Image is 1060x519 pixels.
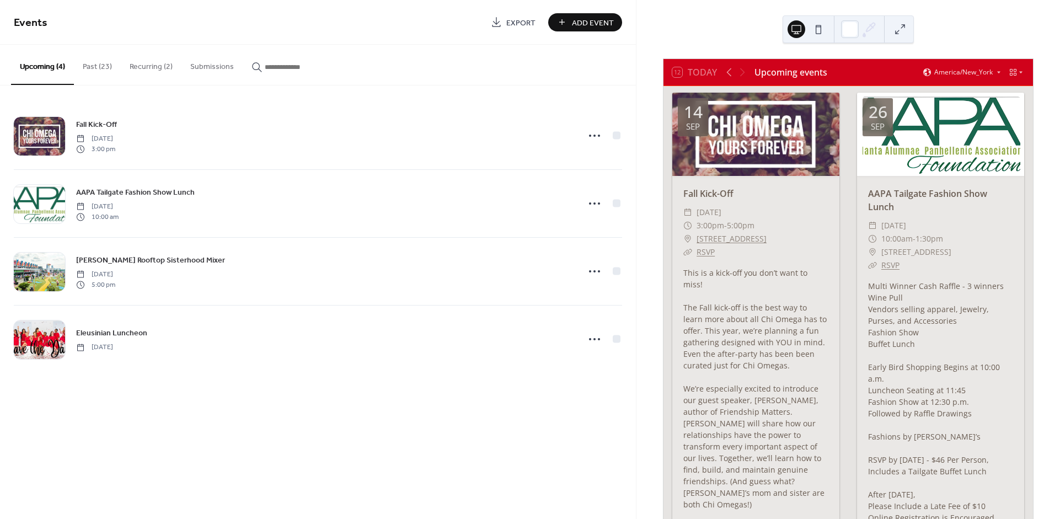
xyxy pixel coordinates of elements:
button: Submissions [181,45,243,84]
span: [PERSON_NAME] Rooftop Sisterhood Mixer [76,255,225,266]
div: ​ [683,206,692,219]
div: Sep [871,122,885,131]
span: [STREET_ADDRESS] [881,245,951,259]
span: Add Event [572,17,614,29]
span: 10:00am [881,232,913,245]
a: RSVP [697,247,715,257]
span: [DATE] [76,343,113,352]
a: [STREET_ADDRESS] [697,232,767,245]
span: - [724,219,727,232]
a: RSVP [881,260,900,270]
span: Eleusinian Luncheon [76,328,147,339]
span: [DATE] [76,270,115,280]
span: AAPA Tailgate Fashion Show Lunch [76,187,195,199]
span: [DATE] [76,134,115,144]
div: ​ [868,232,877,245]
div: ​ [683,232,692,245]
span: 10:00 am [76,212,119,222]
span: 1:30pm [916,232,943,245]
a: [PERSON_NAME] Rooftop Sisterhood Mixer [76,254,225,266]
a: AAPA Tailgate Fashion Show Lunch [76,186,195,199]
span: - [913,232,916,245]
a: Fall Kick-Off [683,188,734,200]
div: Upcoming events [754,66,827,79]
div: 26 [869,104,887,120]
div: ​ [683,245,692,259]
span: 3:00 pm [76,144,115,154]
div: ​ [868,245,877,259]
span: 3:00pm [697,219,724,232]
span: Fall Kick-Off [76,119,117,131]
div: Sep [686,122,700,131]
button: Past (23) [74,45,121,84]
a: AAPA Tailgate Fashion Show Lunch [868,188,987,213]
a: Fall Kick-Off [76,118,117,131]
span: 5:00pm [727,219,754,232]
span: America/New_York [934,69,993,76]
div: ​ [868,259,877,272]
div: 14 [684,104,703,120]
span: [DATE] [697,206,721,219]
button: Add Event [548,13,622,31]
span: 5:00 pm [76,280,115,290]
span: [DATE] [881,219,906,232]
span: [DATE] [76,202,119,212]
button: Upcoming (4) [11,45,74,85]
button: Recurring (2) [121,45,181,84]
span: Events [14,12,47,34]
a: Eleusinian Luncheon [76,327,147,339]
span: Export [506,17,536,29]
div: ​ [683,219,692,232]
a: Export [483,13,544,31]
div: ​ [868,219,877,232]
